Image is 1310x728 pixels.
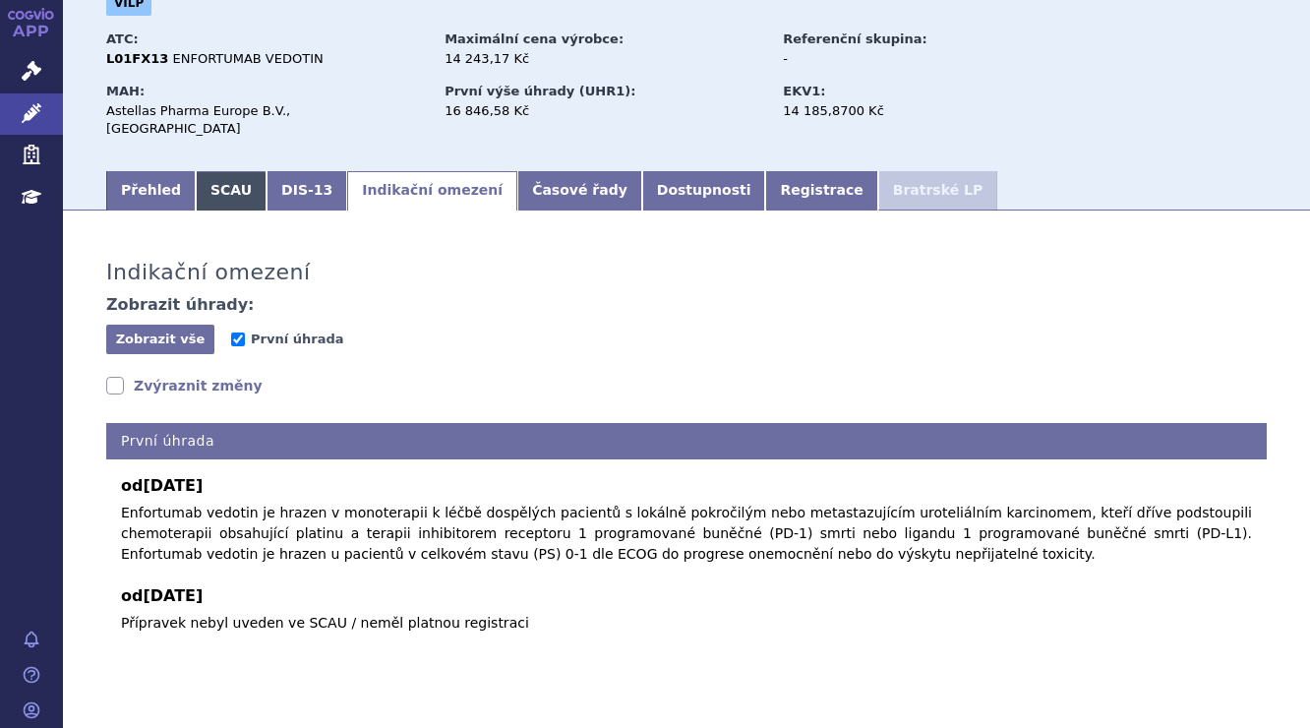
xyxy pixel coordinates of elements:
div: 14 185,8700 Kč [783,102,1004,120]
input: První úhrada [231,333,245,346]
h4: První úhrada [106,423,1267,459]
span: Zobrazit vše [116,332,206,346]
button: Zobrazit vše [106,325,214,354]
strong: ATC: [106,31,139,46]
strong: Maximální cena výrobce: [445,31,624,46]
strong: První výše úhrady (UHR1): [445,84,635,98]
a: Indikační omezení [347,171,517,211]
span: [DATE] [143,476,203,495]
span: [DATE] [143,586,203,605]
div: 16 846,58 Kč [445,102,764,120]
a: Dostupnosti [642,171,766,211]
strong: Referenční skupina: [783,31,926,46]
strong: MAH: [106,84,145,98]
div: 14 243,17 Kč [445,50,764,68]
strong: L01FX13 [106,51,168,66]
a: SCAU [196,171,267,211]
b: od [121,474,1252,498]
h4: Zobrazit úhrady: [106,295,255,315]
a: DIS-13 [267,171,347,211]
b: od [121,584,1252,608]
div: Astellas Pharma Europe B.V., [GEOGRAPHIC_DATA] [106,102,426,138]
a: Přehled [106,171,196,211]
div: - [783,50,1004,68]
strong: EKV1: [783,84,825,98]
h3: Indikační omezení [106,260,311,285]
a: Časové řady [517,171,642,211]
span: ENFORTUMAB VEDOTIN [173,51,324,66]
p: Enfortumab vedotin je hrazen v monoterapii k léčbě dospělých pacientů s lokálně pokročilým nebo m... [121,503,1252,565]
a: Zvýraznit změny [106,376,263,395]
a: Registrace [765,171,877,211]
span: První úhrada [251,332,343,346]
p: Přípravek nebyl uveden ve SCAU / neměl platnou registraci [121,613,1252,634]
